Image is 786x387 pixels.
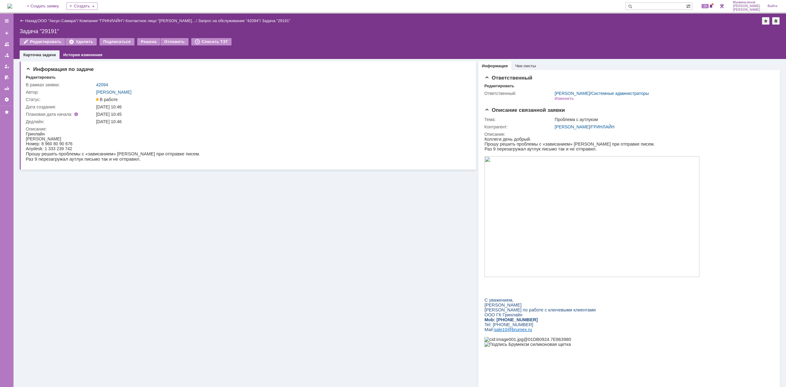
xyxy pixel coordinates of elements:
[262,18,290,23] div: Задача "29191"
[718,2,726,10] a: Перейти в интерфейс администратора
[2,61,12,71] a: Мои заявки
[126,18,198,23] div: /
[20,28,780,34] div: Задача "29191"
[555,124,770,129] div: /
[18,190,27,195] span: 10@
[484,107,565,113] span: Описание связанной заявки
[762,17,769,25] div: Добавить в избранное
[484,124,554,129] div: Контрагент:
[96,90,131,95] a: [PERSON_NAME]
[96,112,465,117] div: [DATE] 10:45
[484,132,771,137] div: Описание:
[733,1,760,4] span: Мукминьзянов
[484,91,554,96] div: Ответственный:
[26,104,95,109] div: Дата создания:
[733,4,760,8] span: [PERSON_NAME]
[25,18,37,23] a: Назад
[591,124,615,129] a: ГРИНЛАЙН
[26,119,95,124] div: Дедлайн:
[80,18,126,23] div: /
[555,96,574,101] div: Изменить
[2,84,12,93] a: Отчеты
[7,4,12,9] a: Перейти на домашнюю страницу
[2,28,12,38] a: Создать заявку
[63,53,102,57] a: История изменения
[2,72,12,82] a: Мои согласования
[198,18,262,23] div: /
[484,75,532,81] span: Ответственный
[26,127,466,131] div: Описание:
[96,119,465,124] div: [DATE] 10:46
[38,18,77,23] a: ООО "Аксус-Самара"
[2,39,12,49] a: Заявки на командах
[23,53,56,57] a: Карточка задачи
[42,190,44,195] span: .
[44,190,48,195] span: ru
[26,97,95,102] div: Статус:
[555,117,770,122] div: Проблема с аутлуком
[26,75,56,80] div: Редактировать
[484,84,514,88] div: Редактировать
[96,82,108,87] a: 42094
[27,190,42,195] span: brumex
[555,91,649,96] div: /
[515,64,536,68] a: Чек-листы
[26,82,95,87] div: В рамках заявки:
[555,124,590,129] a: [PERSON_NAME]
[10,190,48,195] a: sale10@brumex.ru
[482,64,508,68] a: Информация
[96,104,465,109] div: [DATE] 10:46
[96,97,118,102] span: В работе
[10,190,18,195] span: sale
[555,91,590,96] a: [PERSON_NAME]
[591,91,649,96] a: Системные администраторы
[26,112,88,117] div: Плановая дата начала:
[198,18,260,23] a: Запрос на обслуживание "42094"
[26,90,95,95] div: Автор:
[686,3,692,9] span: Расширенный поиск
[484,117,554,122] div: Тема:
[702,4,709,8] span: 29
[2,95,12,104] a: Настройки
[80,18,123,23] a: Компания "ГРИНЛАЙН"
[2,50,12,60] a: Заявки в моей ответственности
[38,18,80,23] div: /
[26,66,94,72] span: Информация по задаче
[66,2,98,10] div: Создать
[126,18,196,23] a: Контактное лицо "[PERSON_NAME]…
[8,190,10,195] span: :
[733,8,760,12] span: [PERSON_NAME]
[772,17,780,25] div: Сделать домашней страницей
[7,4,12,9] img: logo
